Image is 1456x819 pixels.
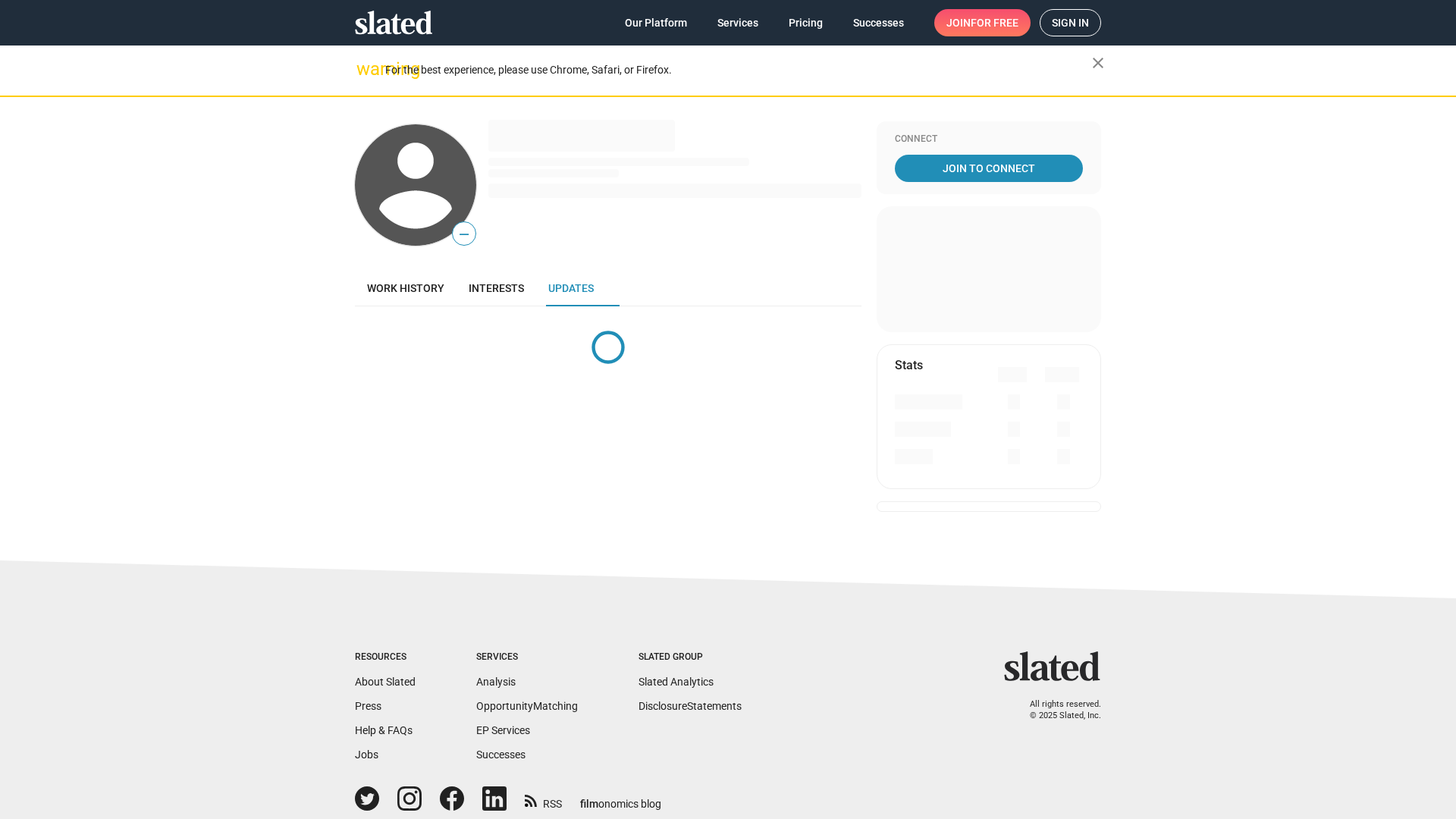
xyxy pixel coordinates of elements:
a: Updates [536,270,606,306]
a: Joinfor free [934,9,1031,36]
a: Jobs [355,748,378,761]
a: Help & FAQs [355,724,413,736]
div: For the best experience, please use Chrome, Safari, or Firefox. [385,60,1092,80]
a: OpportunityMatching [476,700,578,712]
div: Resources [355,651,416,664]
span: Our Platform [625,9,687,36]
a: Interests [457,270,536,306]
span: Join [946,9,1018,36]
a: Services [705,9,770,36]
a: Successes [476,748,526,761]
div: Slated Group [639,651,742,664]
p: All rights reserved. © 2025 Slated, Inc. [1014,699,1101,721]
a: Pricing [777,9,835,36]
a: RSS [525,788,562,811]
mat-card-title: Stats [895,357,923,373]
span: Interests [469,282,524,294]
a: Successes [841,9,916,36]
a: DisclosureStatements [639,700,742,712]
a: EP Services [476,724,530,736]
span: Successes [853,9,904,36]
span: Updates [548,282,594,294]
a: Sign in [1040,9,1101,36]
span: Sign in [1052,10,1089,36]
a: Work history [355,270,457,306]
mat-icon: warning [356,60,375,78]
div: Services [476,651,578,664]
span: Pricing [789,9,823,36]
div: Connect [895,133,1083,146]
a: Press [355,700,381,712]
a: Join To Connect [895,155,1083,182]
span: Services [717,9,758,36]
a: Our Platform [613,9,699,36]
span: Join To Connect [898,155,1080,182]
span: film [580,798,598,810]
mat-icon: close [1089,54,1107,72]
a: filmonomics blog [580,785,661,811]
a: Slated Analytics [639,676,714,688]
a: About Slated [355,676,416,688]
a: Analysis [476,676,516,688]
span: Work history [367,282,444,294]
span: — [453,224,475,244]
span: for free [971,9,1018,36]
